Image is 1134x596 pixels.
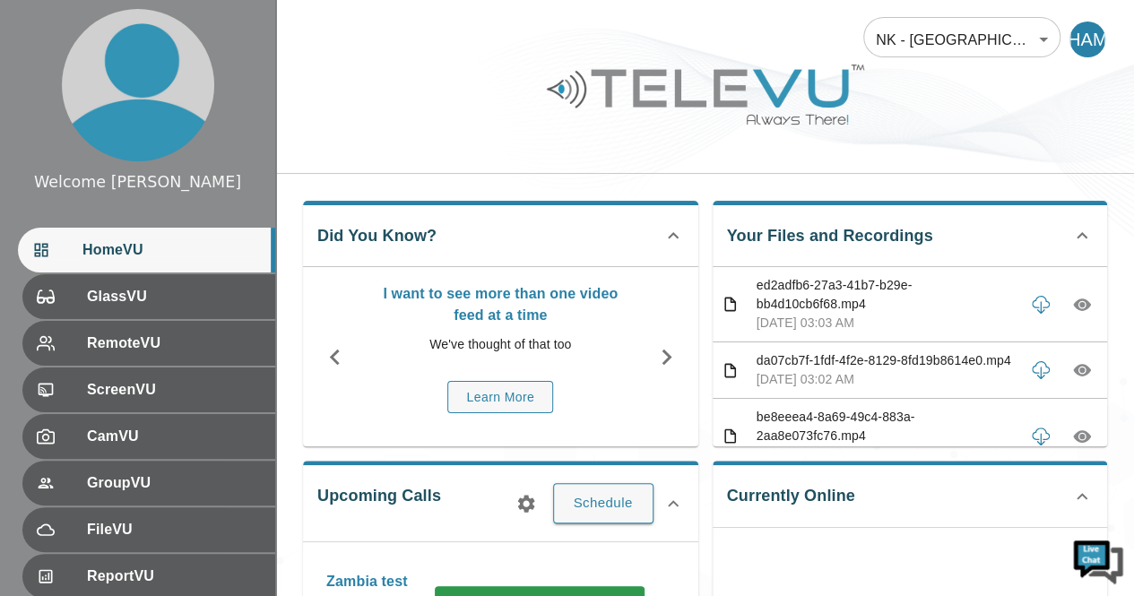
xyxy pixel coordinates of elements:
div: RemoteVU [22,321,275,366]
div: HomeVU [18,228,275,272]
p: [DATE] 03:03 AM [757,314,1016,333]
div: Welcome [PERSON_NAME] [34,170,241,194]
div: NK - [GEOGRAPHIC_DATA] [863,14,1060,65]
p: be8eeea4-8a69-49c4-883a-2aa8e073fc76.mp4 [757,408,1016,445]
img: profile.png [62,9,214,161]
img: Logo [544,57,867,132]
p: [DATE] 03:01 AM [757,445,1016,464]
img: Chat Widget [1071,533,1125,587]
span: ReportVU [87,566,261,587]
div: Chat with us now [93,94,301,117]
div: Minimize live chat window [294,9,337,52]
span: CamVU [87,426,261,447]
p: We've thought of that too [376,335,626,354]
span: HomeVU [82,239,261,261]
span: GlassVU [87,286,261,307]
div: CamVU [22,414,275,459]
span: GroupVU [87,472,261,494]
button: Schedule [553,483,654,523]
div: FileVU [22,507,275,552]
p: I want to see more than one video feed at a time [376,283,626,326]
div: HAM [1069,22,1105,57]
p: [DATE] 03:02 AM [757,370,1016,389]
p: ed2adfb6-27a3-41b7-b29e-bb4d10cb6f68.mp4 [757,276,1016,314]
button: Learn More [447,381,553,414]
span: FileVU [87,519,261,540]
p: da07cb7f-1fdf-4f2e-8129-8fd19b8614e0.mp4 [757,351,1016,370]
img: d_736959983_company_1615157101543_736959983 [30,83,75,128]
div: GlassVU [22,274,275,319]
textarea: Type your message and hit 'Enter' [9,402,342,464]
span: ScreenVU [87,379,261,401]
div: GroupVU [22,461,275,505]
span: We're online! [104,182,247,363]
span: RemoteVU [87,333,261,354]
div: ScreenVU [22,367,275,412]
